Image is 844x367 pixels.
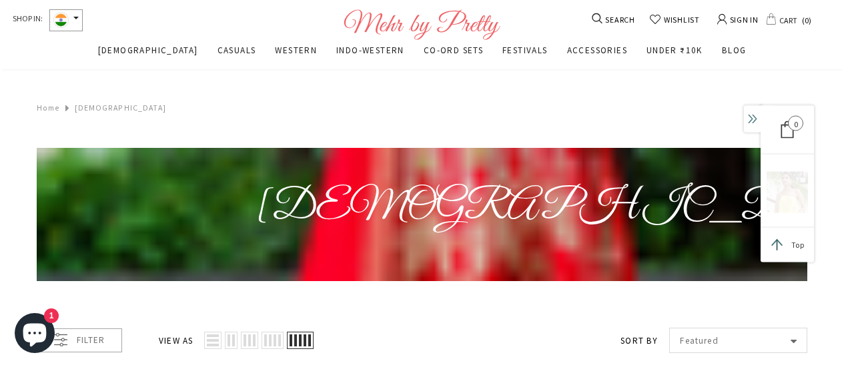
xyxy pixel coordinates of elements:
span: WISHLIST [661,13,700,27]
a: INDO-WESTERN [336,43,404,69]
a: WESTERN [275,43,317,69]
div: Filter [37,328,122,352]
a: UNDER ₹10K [647,43,703,69]
a: SEARCH [593,13,635,27]
img: Logo Footer [344,9,500,40]
span: Featured [680,334,785,348]
span: SHOP IN: [13,9,43,31]
img: 8_x300.png [767,171,808,212]
a: CART 0 [766,12,814,28]
span: ACCESSORIES [567,45,627,56]
label: View as [159,334,193,348]
a: Home [37,99,60,117]
span: [DEMOGRAPHIC_DATA] [98,45,198,56]
span: 0 [788,115,803,131]
span: Top [791,240,804,250]
span: CART [777,12,799,28]
span: 0 [799,12,814,28]
a: [DEMOGRAPHIC_DATA] [75,103,167,113]
span: INDO-WESTERN [336,45,404,56]
span: CASUALS [218,45,256,56]
a: CO-ORD SETS [424,43,483,69]
span: WESTERN [275,45,317,56]
a: SIGN IN [717,9,759,29]
span: FESTIVALS [502,45,548,56]
a: [DEMOGRAPHIC_DATA] [98,43,198,69]
a: WISHLIST [649,13,700,27]
img: Indian [37,148,807,281]
a: FESTIVALS [502,43,548,69]
span: CO-ORD SETS [424,45,483,56]
label: Sort by [620,334,658,348]
span: SEARCH [604,13,635,27]
a: CASUALS [218,43,256,69]
span: SIGN IN [727,11,759,27]
span: UNDER ₹10K [647,45,703,56]
a: ACCESSORIES [567,43,627,69]
span: BLOG [722,45,747,56]
a: BLOG [722,43,747,69]
div: 0 [779,121,796,138]
inbox-online-store-chat: Shopify online store chat [11,313,59,356]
